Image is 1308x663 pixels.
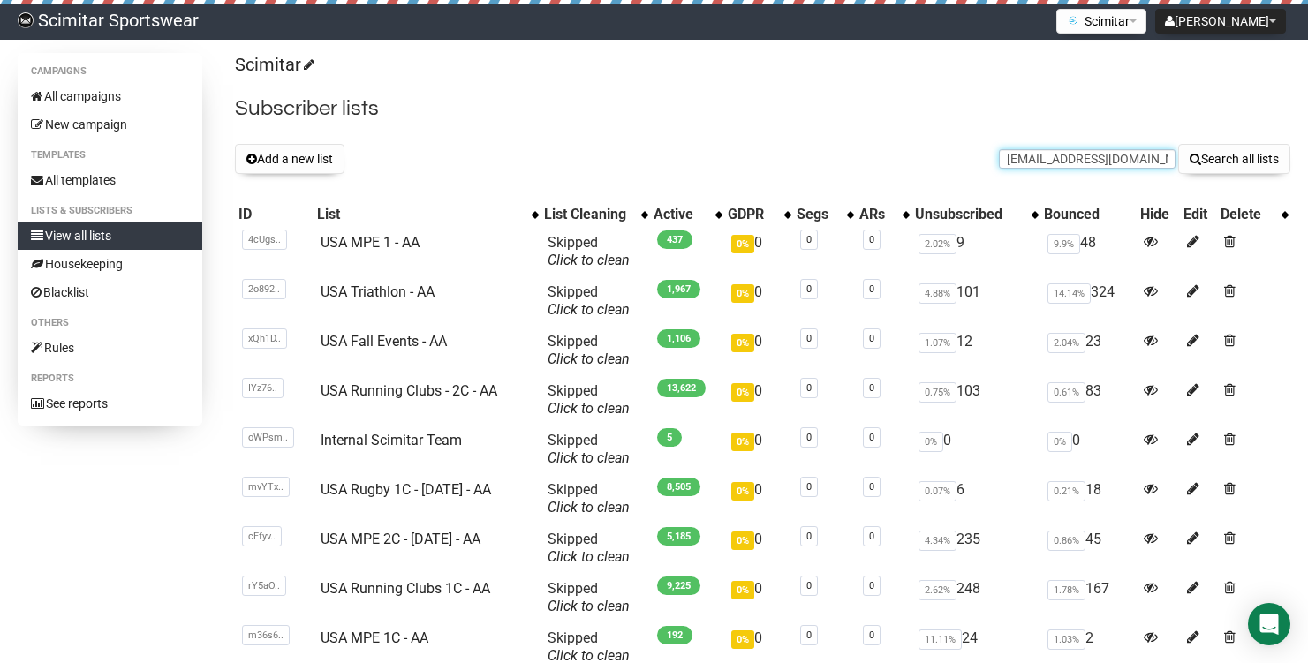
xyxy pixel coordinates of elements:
[18,145,202,166] li: Templates
[806,283,812,295] a: 0
[18,250,202,278] a: Housekeeping
[724,425,792,474] td: 0
[1040,375,1137,425] td: 83
[548,481,630,516] span: Skipped
[321,531,480,547] a: USA MPE 2C - [DATE] - AA
[724,276,792,326] td: 0
[724,202,792,227] th: GDPR: No sort applied, activate to apply an ascending sort
[544,206,632,223] div: List Cleaning
[242,230,287,250] span: 4cUgs..
[321,283,435,300] a: USA Triathlon - AA
[1047,531,1085,551] span: 0.86%
[657,379,706,397] span: 13,622
[919,629,962,650] span: 11.11%
[548,333,630,367] span: Skipped
[724,227,792,276] td: 0
[911,227,1040,276] td: 9
[1040,326,1137,375] td: 23
[911,202,1040,227] th: Unsubscribed: No sort applied, activate to apply an ascending sort
[242,378,284,398] span: IYz76..
[728,206,775,223] div: GDPR
[242,576,286,596] span: rY5aO..
[548,598,630,614] a: Click to clean
[18,278,202,306] a: Blacklist
[1066,13,1080,27] img: 1.png
[321,629,428,646] a: USA MPE 1C - AA
[1047,333,1085,353] span: 2.04%
[18,368,202,389] li: Reports
[724,375,792,425] td: 0
[724,524,792,573] td: 0
[657,626,692,644] span: 192
[18,389,202,418] a: See reports
[1047,432,1072,452] span: 0%
[1040,227,1137,276] td: 48
[242,328,287,349] span: xQh1D..
[548,449,630,466] a: Click to clean
[731,531,754,550] span: 0%
[548,350,630,367] a: Click to clean
[657,527,700,546] span: 5,185
[806,481,812,493] a: 0
[1040,202,1137,227] th: Bounced: No sort applied, sorting is disabled
[321,432,462,448] a: Internal Scimitar Team
[235,144,344,174] button: Add a new list
[18,110,202,139] a: New campaign
[724,326,792,375] td: 0
[1047,629,1085,650] span: 1.03%
[321,234,420,251] a: USA MPE 1 - AA
[919,382,956,403] span: 0.75%
[1047,283,1091,304] span: 14.14%
[548,548,630,565] a: Click to clean
[869,234,874,245] a: 0
[731,433,754,451] span: 0%
[18,313,202,334] li: Others
[238,206,310,223] div: ID
[869,531,874,542] a: 0
[919,283,956,304] span: 4.88%
[919,432,943,452] span: 0%
[919,481,956,501] span: 0.07%
[235,54,312,75] a: Scimitar
[314,202,541,227] th: List: No sort applied, activate to apply an ascending sort
[731,284,754,303] span: 0%
[317,206,523,223] div: List
[548,382,630,417] span: Skipped
[856,202,911,227] th: ARs: No sort applied, activate to apply an ascending sort
[657,428,682,447] span: 5
[235,202,314,227] th: ID: No sort applied, sorting is disabled
[1040,425,1137,474] td: 0
[548,400,630,417] a: Click to clean
[548,234,630,268] span: Skipped
[797,206,838,223] div: Segs
[242,279,286,299] span: 2o892..
[869,629,874,641] a: 0
[18,12,34,28] img: c430136311b1e6f103092caacf47139d
[548,531,630,565] span: Skipped
[919,531,956,551] span: 4.34%
[1047,580,1085,600] span: 1.78%
[919,234,956,254] span: 2.02%
[911,524,1040,573] td: 235
[18,166,202,194] a: All templates
[657,576,700,595] span: 9,225
[919,580,956,600] span: 2.62%
[242,625,290,645] span: m36s6..
[548,580,630,614] span: Skipped
[18,82,202,110] a: All campaigns
[1040,524,1137,573] td: 45
[321,333,447,350] a: USA Fall Events - AA
[806,531,812,542] a: 0
[1040,573,1137,622] td: 167
[731,235,754,253] span: 0%
[1056,9,1146,34] button: Scimitar
[869,481,874,493] a: 0
[242,427,294,448] span: oWPsm..
[806,382,812,394] a: 0
[731,334,754,352] span: 0%
[1183,206,1213,223] div: Edit
[242,477,290,497] span: mvYTx..
[806,333,812,344] a: 0
[869,580,874,591] a: 0
[911,474,1040,524] td: 6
